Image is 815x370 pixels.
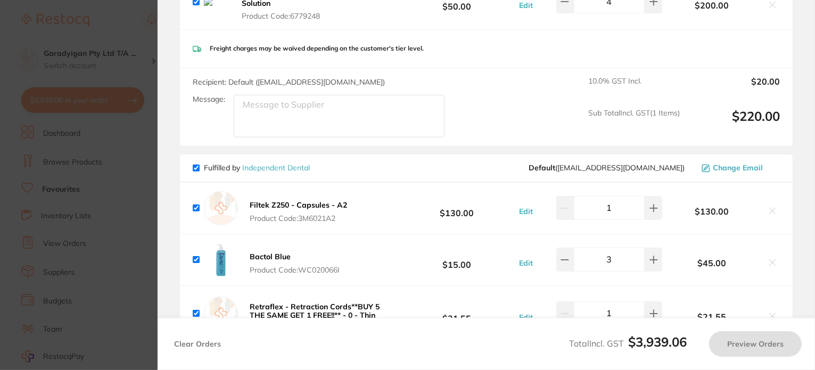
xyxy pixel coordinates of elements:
[688,77,780,100] output: $20.00
[398,198,516,218] b: $130.00
[250,252,291,261] b: Bactol Blue
[242,163,310,172] a: Independent Dental
[569,338,687,349] span: Total Incl. GST
[662,258,761,268] b: $45.00
[662,312,761,322] b: $21.55
[529,163,555,172] b: Default
[516,258,536,268] button: Edit
[662,207,761,216] b: $130.00
[688,109,780,138] output: $220.00
[398,250,516,269] b: $15.00
[242,12,395,20] span: Product Code: 6779248
[246,302,398,333] button: Retraflex - Retraction Cords**BUY 5 THE SAME GET 1 FREE!!** - 0 - Thin Product Code:BIO-DI7282
[204,297,238,331] img: empty.jpg
[529,163,685,172] span: orders@independentdental.com.au
[398,303,516,323] b: $21.55
[516,313,536,322] button: Edit
[193,77,385,87] span: Recipient: Default ( [EMAIL_ADDRESS][DOMAIN_NAME] )
[193,95,225,104] label: Message:
[250,302,380,320] b: Retraflex - Retraction Cords**BUY 5 THE SAME GET 1 FREE!!** - 0 - Thin
[250,266,340,274] span: Product Code: WC020066I
[516,207,536,216] button: Edit
[662,1,761,10] b: $200.00
[246,200,350,223] button: Filtek Z250 - Capsules - A2 Product Code:3M6021A2
[171,331,224,357] button: Clear Orders
[709,331,802,357] button: Preview Orders
[588,77,680,100] span: 10.0 % GST Incl.
[204,163,310,172] p: Fulfilled by
[204,191,238,225] img: empty.jpg
[588,109,680,138] span: Sub Total Incl. GST ( 1 Items)
[628,334,687,350] b: $3,939.06
[516,1,536,10] button: Edit
[698,163,780,172] button: Change Email
[204,243,238,277] img: dG9zaXV5NQ
[713,163,763,172] span: Change Email
[250,214,347,223] span: Product Code: 3M6021A2
[250,200,347,210] b: Filtek Z250 - Capsules - A2
[246,252,343,274] button: Bactol Blue Product Code:WC020066I
[210,45,424,52] p: Freight charges may be waived depending on the customer's tier level.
